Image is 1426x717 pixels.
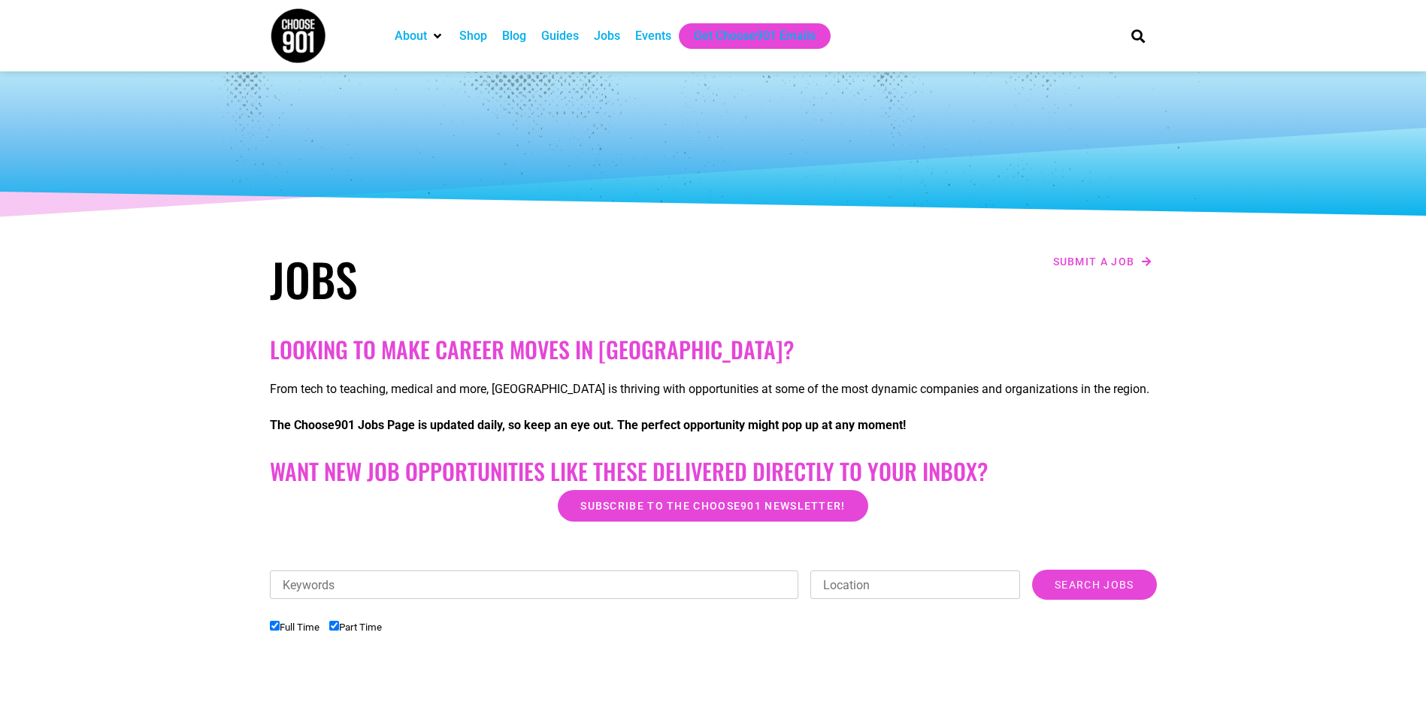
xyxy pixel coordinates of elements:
[1049,252,1157,271] a: Submit a job
[1125,23,1150,48] div: Search
[502,27,526,45] a: Blog
[270,336,1157,363] h2: Looking to make career moves in [GEOGRAPHIC_DATA]?
[580,501,845,511] span: Subscribe to the Choose901 newsletter!
[635,27,671,45] a: Events
[541,27,579,45] a: Guides
[1053,256,1135,267] span: Submit a job
[694,27,816,45] a: Get Choose901 Emails
[558,490,867,522] a: Subscribe to the Choose901 newsletter!
[270,622,319,633] label: Full Time
[387,23,1106,49] nav: Main nav
[270,418,906,432] strong: The Choose901 Jobs Page is updated daily, so keep an eye out. The perfect opportunity might pop u...
[395,27,427,45] a: About
[329,621,339,631] input: Part Time
[270,252,706,306] h1: Jobs
[1032,570,1156,600] input: Search Jobs
[270,380,1157,398] p: From tech to teaching, medical and more, [GEOGRAPHIC_DATA] is thriving with opportunities at some...
[329,622,382,633] label: Part Time
[459,27,487,45] a: Shop
[270,621,280,631] input: Full Time
[387,23,452,49] div: About
[270,570,799,599] input: Keywords
[270,458,1157,485] h2: Want New Job Opportunities like these Delivered Directly to your Inbox?
[594,27,620,45] a: Jobs
[810,570,1020,599] input: Location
